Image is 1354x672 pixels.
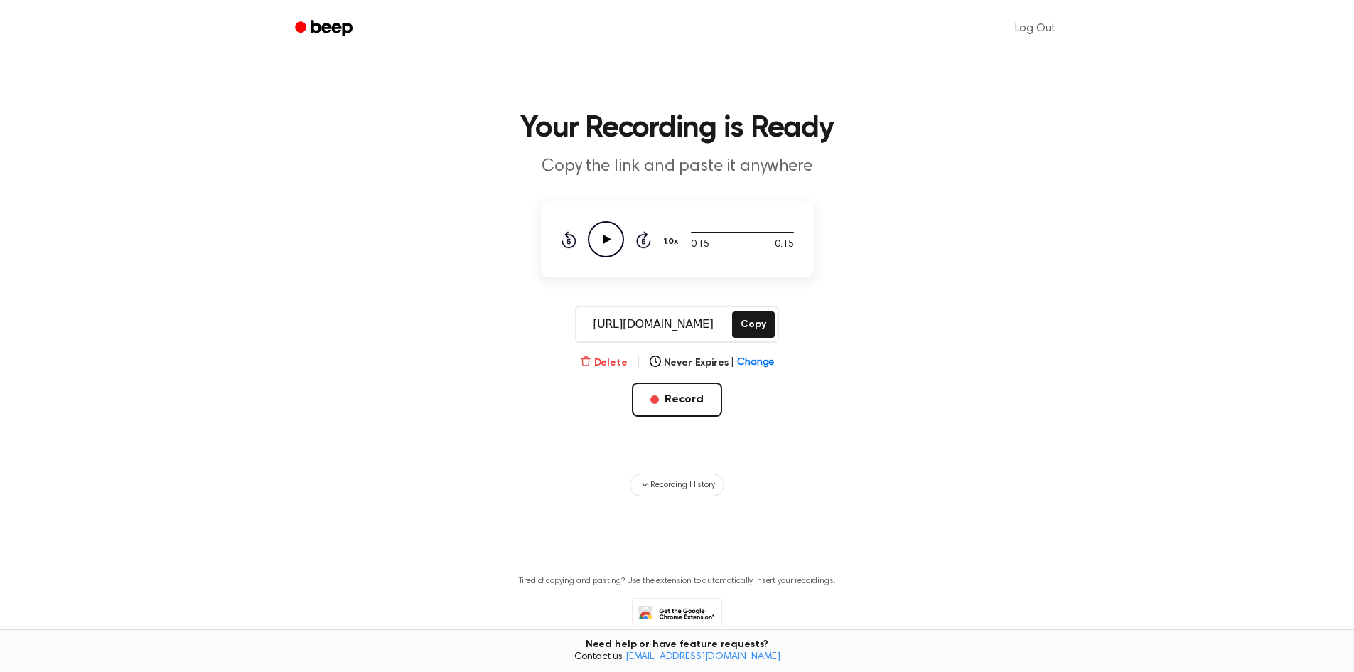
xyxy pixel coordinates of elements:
span: 0:15 [691,238,709,252]
p: Copy the link and paste it anywhere [404,155,950,178]
button: Copy [732,311,774,338]
span: Change [737,356,774,370]
button: 1.0x [662,230,684,254]
a: Log Out [1001,11,1070,46]
p: Tired of copying and pasting? Use the extension to automatically insert your recordings. [519,576,836,587]
button: Recording History [630,474,724,496]
button: Delete [580,356,628,370]
button: Never Expires|Change [650,356,775,370]
a: Beep [285,15,365,43]
button: Record [632,383,722,417]
span: 0:15 [775,238,793,252]
span: | [731,356,734,370]
span: Recording History [650,479,714,491]
h1: Your Recording is Ready [313,114,1041,144]
span: Contact us [9,651,1345,664]
a: [EMAIL_ADDRESS][DOMAIN_NAME] [625,652,780,662]
span: | [636,354,641,371]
